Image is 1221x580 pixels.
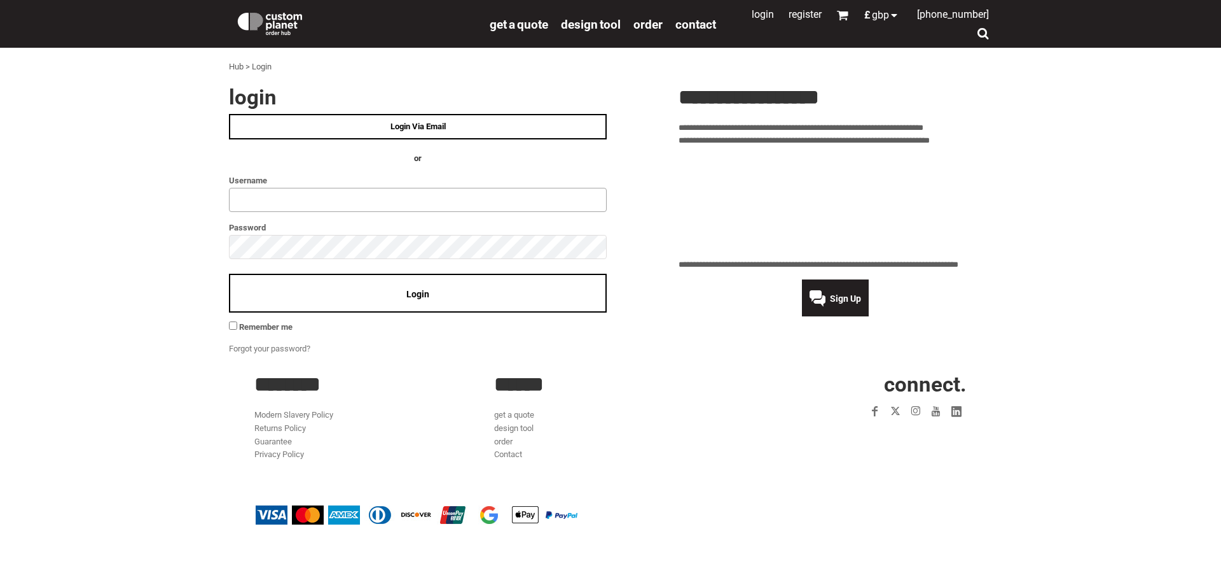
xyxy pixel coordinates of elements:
span: Login [406,289,429,299]
span: order [633,17,663,32]
label: Password [229,220,607,235]
img: China UnionPay [437,506,469,525]
span: design tool [561,17,621,32]
span: [PHONE_NUMBER] [917,8,989,20]
a: get a quote [490,17,548,31]
a: design tool [494,423,534,433]
div: Login [252,60,272,74]
a: design tool [561,17,621,31]
a: Custom Planet [229,3,483,41]
iframe: Customer reviews powered by Trustpilot [679,155,992,251]
img: Custom Planet [235,10,305,35]
span: get a quote [490,17,548,32]
h4: OR [229,152,607,166]
a: Forgot your password? [229,344,310,353]
a: Guarantee [254,437,292,446]
a: Modern Slavery Policy [254,410,333,420]
img: Visa [256,506,287,525]
a: Contact [494,449,522,459]
span: GBP [872,10,889,20]
h2: CONNECT. [735,374,967,395]
label: Username [229,173,607,188]
a: Login Via Email [229,114,607,139]
iframe: Customer reviews powered by Trustpilot [791,429,967,444]
div: > [245,60,250,74]
img: Diners Club [364,506,396,525]
a: order [494,437,513,446]
a: get a quote [494,410,534,420]
a: order [633,17,663,31]
a: Hub [229,62,244,71]
a: Privacy Policy [254,449,304,459]
img: Google Pay [473,506,505,525]
img: PayPal [546,511,577,519]
input: Remember me [229,322,237,330]
a: Returns Policy [254,423,306,433]
img: Apple Pay [509,506,541,525]
span: Remember me [239,322,293,332]
span: £ [864,10,872,20]
span: Login Via Email [390,122,446,131]
span: Sign Up [830,294,861,304]
span: Contact [675,17,716,32]
a: Register [789,8,822,20]
h2: Login [229,87,607,108]
a: Contact [675,17,716,31]
a: Login [752,8,774,20]
img: Mastercard [292,506,324,525]
img: Discover [401,506,432,525]
img: American Express [328,506,360,525]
